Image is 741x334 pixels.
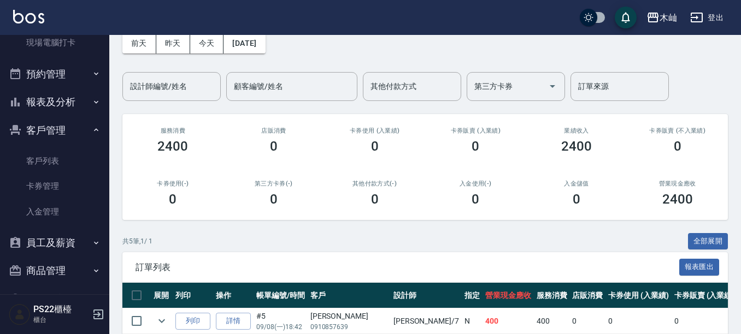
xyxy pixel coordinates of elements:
[237,127,311,134] h2: 店販消費
[4,199,105,224] a: 入金管理
[662,192,693,207] h3: 2400
[4,257,105,285] button: 商品管理
[256,322,305,332] p: 09/08 (一) 18:42
[9,303,31,325] img: Person
[472,139,479,154] h3: 0
[136,180,210,187] h2: 卡券使用(-)
[472,192,479,207] h3: 0
[213,283,254,308] th: 操作
[4,174,105,199] a: 卡券管理
[337,180,412,187] h2: 其他付款方式(-)
[569,308,605,334] td: 0
[156,33,190,53] button: 昨天
[136,127,210,134] h3: 服務消費
[4,229,105,257] button: 員工及薪資
[569,283,605,308] th: 店販消費
[483,283,534,308] th: 營業現金應收
[483,308,534,334] td: 400
[605,308,672,334] td: 0
[4,88,105,116] button: 報表及分析
[157,139,188,154] h3: 2400
[4,116,105,145] button: 客戶管理
[462,308,483,334] td: N
[310,322,388,332] p: 0910857639
[640,180,715,187] h2: 營業現金應收
[337,127,412,134] h2: 卡券使用 (入業績)
[33,315,89,325] p: 櫃台
[605,283,672,308] th: 卡券使用 (入業績)
[679,261,720,272] a: 報表匯出
[216,313,251,330] a: 詳情
[254,283,308,308] th: 帳單編號/時間
[175,313,210,330] button: 列印
[640,127,715,134] h2: 卡券販賣 (不入業績)
[173,283,213,308] th: 列印
[190,33,224,53] button: 今天
[4,148,105,174] a: 客戶列表
[462,283,483,308] th: 指定
[438,180,513,187] h2: 入金使用(-)
[391,308,462,334] td: [PERSON_NAME] /7
[310,311,388,322] div: [PERSON_NAME]
[561,139,592,154] h3: 2400
[4,30,105,55] a: 現場電腦打卡
[539,180,614,187] h2: 入金儲值
[169,192,177,207] h3: 0
[4,60,105,88] button: 預約管理
[154,313,170,329] button: expand row
[136,262,679,273] span: 訂單列表
[679,259,720,276] button: 報表匯出
[539,127,614,134] h2: 業績收入
[438,127,513,134] h2: 卡券販賣 (入業績)
[237,180,311,187] h2: 第三方卡券(-)
[122,33,156,53] button: 前天
[308,283,391,308] th: 客戶
[13,10,44,23] img: Logo
[33,304,89,315] h5: PS22櫃檯
[371,192,379,207] h3: 0
[674,139,681,154] h3: 0
[573,192,580,207] h3: 0
[122,236,152,246] p: 共 5 筆, 1 / 1
[672,283,738,308] th: 卡券販賣 (入業績)
[672,308,738,334] td: 0
[270,139,278,154] h3: 0
[642,7,681,29] button: 木屾
[686,8,728,28] button: 登出
[615,7,637,28] button: save
[534,283,570,308] th: 服務消費
[660,11,677,25] div: 木屾
[270,192,278,207] h3: 0
[224,33,265,53] button: [DATE]
[391,283,462,308] th: 設計師
[544,77,561,95] button: Open
[254,308,308,334] td: #5
[371,139,379,154] h3: 0
[688,233,728,250] button: 全部展開
[534,308,570,334] td: 400
[4,285,105,313] button: 資料設定
[151,283,173,308] th: 展開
